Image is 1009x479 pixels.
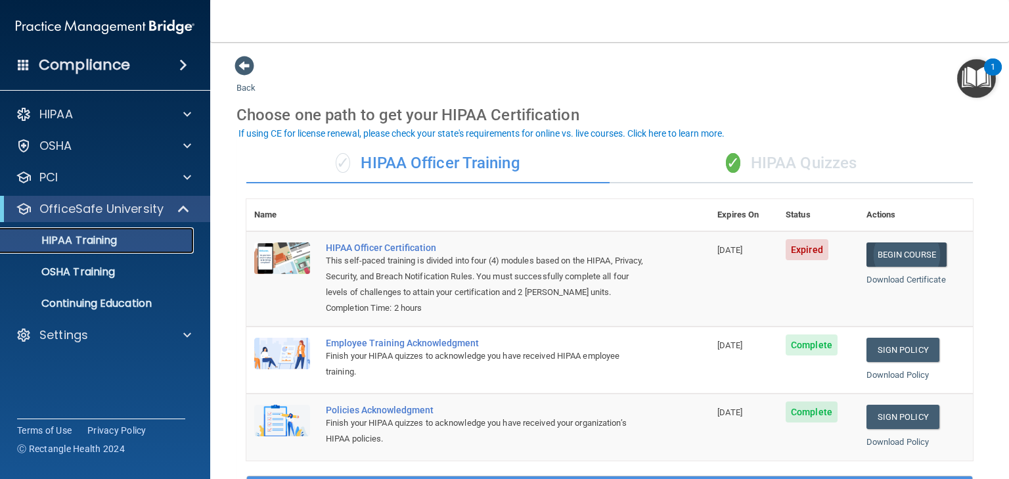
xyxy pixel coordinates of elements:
span: Complete [786,401,838,422]
div: 1 [991,67,995,84]
span: Expired [786,239,828,260]
a: Begin Course [866,242,947,267]
span: [DATE] [717,407,742,417]
p: Continuing Education [9,297,188,310]
a: Download Certificate [866,275,946,285]
a: Back [236,67,256,93]
th: Status [778,199,859,231]
p: HIPAA [39,106,73,122]
a: PCI [16,170,191,185]
div: This self-paced training is divided into four (4) modules based on the HIPAA, Privacy, Security, ... [326,253,644,300]
img: PMB logo [16,14,194,40]
a: Download Policy [866,370,930,380]
p: PCI [39,170,58,185]
span: [DATE] [717,340,742,350]
a: OfficeSafe University [16,201,191,217]
a: HIPAA Officer Certification [326,242,644,253]
a: Privacy Policy [87,424,146,437]
div: Employee Training Acknowledgment [326,338,644,348]
p: OSHA [39,138,72,154]
div: Choose one path to get your HIPAA Certification [236,96,983,134]
a: OSHA [16,138,191,154]
a: Sign Policy [866,405,939,429]
div: Completion Time: 2 hours [326,300,644,316]
div: Finish your HIPAA quizzes to acknowledge you have received HIPAA employee training. [326,348,644,380]
p: OfficeSafe University [39,201,164,217]
div: Policies Acknowledgment [326,405,644,415]
span: [DATE] [717,245,742,255]
p: HIPAA Training [9,234,117,247]
th: Name [246,199,318,231]
button: Open Resource Center, 1 new notification [957,59,996,98]
span: ✓ [726,153,740,173]
h4: Compliance [39,56,130,74]
div: HIPAA Officer Training [246,144,610,183]
a: Terms of Use [17,424,72,437]
p: Settings [39,327,88,343]
span: Complete [786,334,838,355]
button: If using CE for license renewal, please check your state's requirements for online vs. live cours... [236,127,727,140]
a: HIPAA [16,106,191,122]
th: Expires On [709,199,778,231]
a: Settings [16,327,191,343]
span: Ⓒ Rectangle Health 2024 [17,442,125,455]
div: HIPAA Quizzes [610,144,973,183]
th: Actions [859,199,973,231]
a: Sign Policy [866,338,939,362]
div: Finish your HIPAA quizzes to acknowledge you have received your organization’s HIPAA policies. [326,415,644,447]
p: OSHA Training [9,265,115,279]
a: Download Policy [866,437,930,447]
span: ✓ [336,153,350,173]
div: If using CE for license renewal, please check your state's requirements for online vs. live cours... [238,129,725,138]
